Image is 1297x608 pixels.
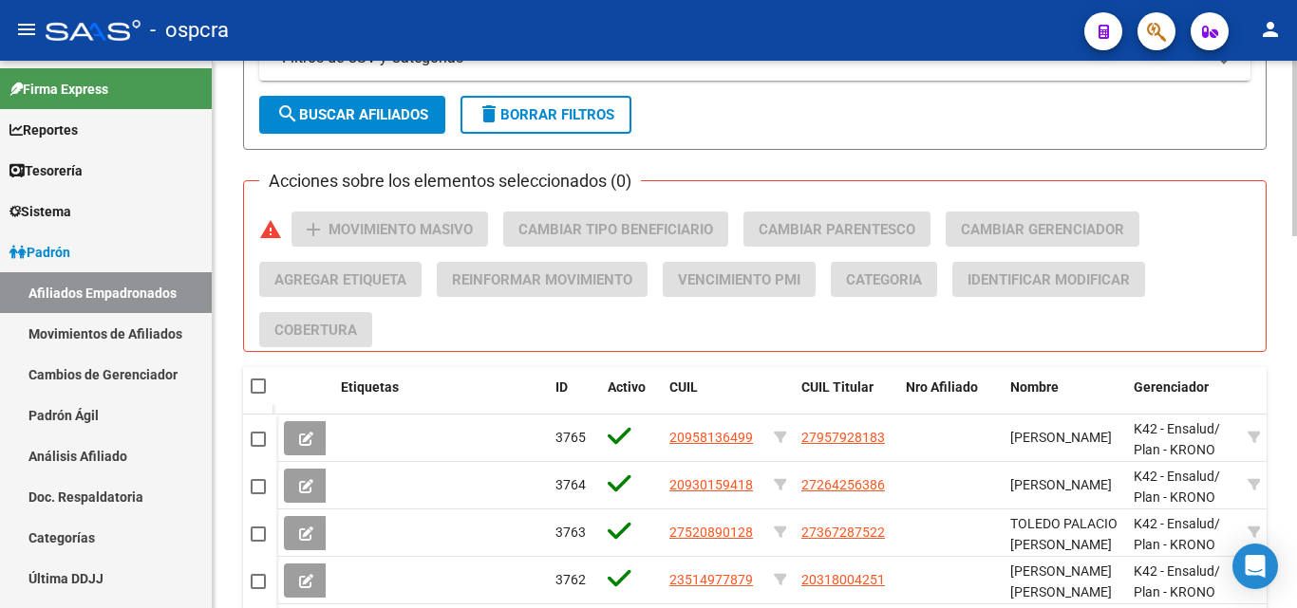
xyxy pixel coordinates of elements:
span: Tesorería [9,160,83,181]
button: Cobertura [259,312,372,347]
mat-icon: menu [15,18,38,41]
h3: Acciones sobre los elementos seleccionados (0) [259,168,641,194]
button: Cambiar Parentesco [743,212,930,247]
span: [PERSON_NAME] [1010,430,1112,445]
span: CUIL [669,379,698,395]
datatable-header-cell: Activo [600,367,662,430]
span: K42 - Ensalud [1134,421,1214,436]
span: Nombre [1010,379,1059,395]
span: Borrar Filtros [478,106,614,123]
span: Activo [608,379,646,395]
datatable-header-cell: ID [548,367,600,430]
span: - ospcra [150,9,229,51]
span: Agregar Etiqueta [274,271,406,288]
button: Vencimiento PMI [663,262,816,297]
span: 3765 [555,430,586,445]
span: / Plan - KRONO PLUS [1134,421,1220,480]
span: 3764 [555,477,586,492]
span: 27264256386 [801,477,885,492]
span: CUIL Titular [801,379,874,395]
mat-icon: delete [478,102,500,125]
span: Gerenciador [1134,379,1209,395]
span: Nro Afiliado [906,379,978,395]
span: Reportes [9,120,78,140]
button: Movimiento Masivo [291,212,488,247]
span: 23514977879 [669,572,753,587]
span: 20930159418 [669,477,753,492]
span: K42 - Ensalud [1134,563,1214,579]
span: 27520890128 [669,525,753,540]
span: Cambiar Tipo Beneficiario [518,221,713,238]
span: Etiquetas [341,379,399,395]
span: Padrón [9,242,70,263]
span: ID [555,379,568,395]
span: Sistema [9,201,71,222]
span: 27957928183 [801,430,885,445]
button: Reinformar Movimiento [437,262,648,297]
button: Buscar Afiliados [259,96,445,134]
span: Categoria [846,271,922,288]
span: Cambiar Parentesco [759,221,915,238]
datatable-header-cell: Gerenciador [1126,367,1240,430]
datatable-header-cell: CUIL Titular [794,367,898,430]
button: Categoria [831,262,937,297]
span: Buscar Afiliados [276,106,428,123]
span: Identificar Modificar [968,271,1130,288]
span: Movimiento Masivo [329,221,473,238]
span: Cambiar Gerenciador [961,221,1124,238]
button: Cambiar Tipo Beneficiario [503,212,728,247]
span: / Plan - KRONO PLUS [1134,516,1220,575]
span: [PERSON_NAME] [PERSON_NAME] [1010,563,1112,600]
span: 27367287522 [801,525,885,540]
datatable-header-cell: Nro Afiliado [898,367,1003,430]
span: / Plan - KRONO PLUS [1134,469,1220,527]
span: Cobertura [274,322,357,339]
span: TOLEDO PALACIO [PERSON_NAME] [1010,516,1118,553]
span: Vencimiento PMI [678,271,800,288]
span: 3763 [555,525,586,540]
span: K42 - Ensalud [1134,516,1214,531]
mat-icon: add [302,218,325,241]
span: 3762 [555,572,586,587]
span: 20318004251 [801,572,885,587]
mat-icon: warning [259,218,282,241]
span: Firma Express [9,79,108,100]
button: Agregar Etiqueta [259,262,422,297]
span: [PERSON_NAME] [1010,477,1112,492]
datatable-header-cell: Etiquetas [333,367,548,430]
span: Reinformar Movimiento [452,271,632,288]
datatable-header-cell: Nombre [1003,367,1126,430]
button: Identificar Modificar [952,262,1145,297]
button: Cambiar Gerenciador [946,212,1139,247]
mat-icon: person [1259,18,1282,41]
div: Open Intercom Messenger [1232,544,1278,589]
span: 20958136499 [669,430,753,445]
mat-icon: search [276,102,299,125]
span: K42 - Ensalud [1134,469,1214,484]
datatable-header-cell: CUIL [662,367,766,430]
button: Borrar Filtros [461,96,631,134]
